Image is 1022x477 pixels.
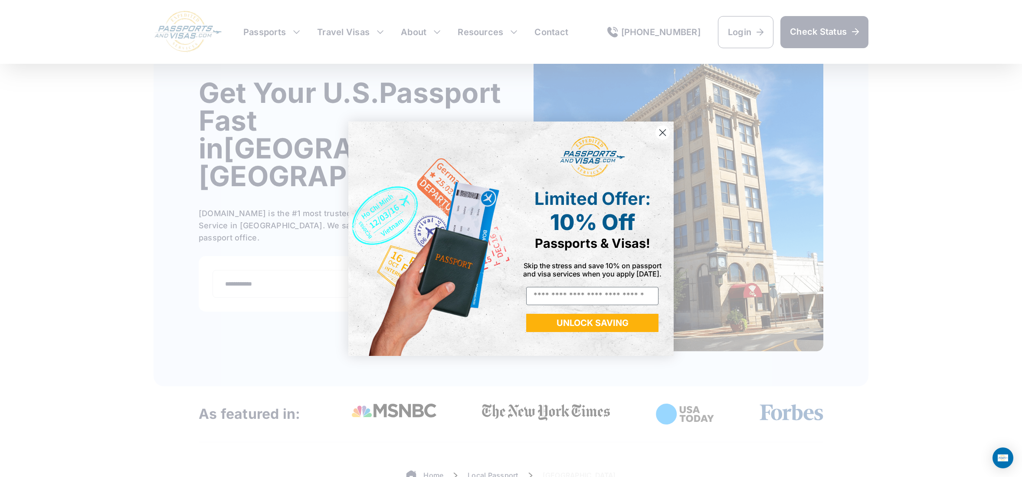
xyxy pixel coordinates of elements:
[535,236,650,251] span: Passports & Visas!
[348,122,511,356] img: de9cda0d-0715-46ca-9a25-073762a91ba7.png
[993,447,1013,468] div: Open Intercom Messenger
[534,188,651,209] span: Limited Offer:
[526,314,658,332] button: UNLOCK SAVING
[550,209,635,235] span: 10% Off
[523,261,662,278] span: Skip the stress and save 10% on passport and visa services when you apply [DATE].
[560,136,625,177] img: passports and visas
[655,125,670,140] button: Close dialog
